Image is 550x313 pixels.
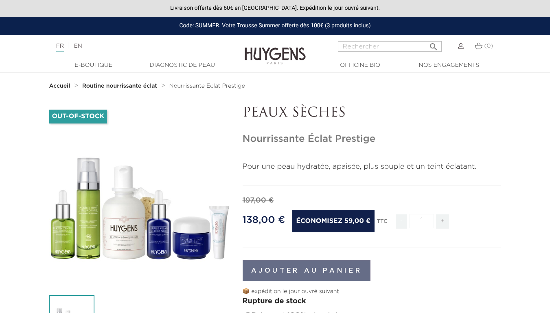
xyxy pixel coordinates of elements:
span: 197,00 € [243,197,274,204]
strong: Accueil [49,83,70,89]
div: | [52,41,223,51]
span: 138,00 € [243,215,285,225]
span: Économisez 59,00 € [292,210,375,232]
p: PEAUX SÈCHES [243,106,501,121]
p: 📦 expédition le jour ouvré suivant [243,287,501,296]
button: Ajouter au panier [243,260,371,281]
div: TTC [377,213,388,235]
li: Out-of-Stock [49,110,107,123]
a: E-Boutique [53,61,134,70]
a: Nourrissante Éclat Prestige [169,83,245,89]
img: Huygens [245,34,306,66]
a: Officine Bio [320,61,401,70]
p: Pour une peau hydratée, apaisée, plus souple et un teint éclatant. [243,161,501,172]
a: Accueil [49,83,72,89]
span: (0) [484,43,493,49]
i:  [429,40,438,49]
a: Nos engagements [408,61,490,70]
input: Quantité [410,214,434,228]
span: - [396,214,407,229]
a: FR [56,43,64,52]
a: Diagnostic de peau [142,61,223,70]
strong: Routine nourrissante éclat [82,83,157,89]
input: Rechercher [338,41,442,52]
a: EN [74,43,82,49]
button:  [426,39,441,50]
a: Routine nourrissante éclat [82,83,159,89]
span: Rupture de stock [243,298,306,305]
h1: Nourrissante Éclat Prestige [243,133,501,145]
span: + [436,214,449,229]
